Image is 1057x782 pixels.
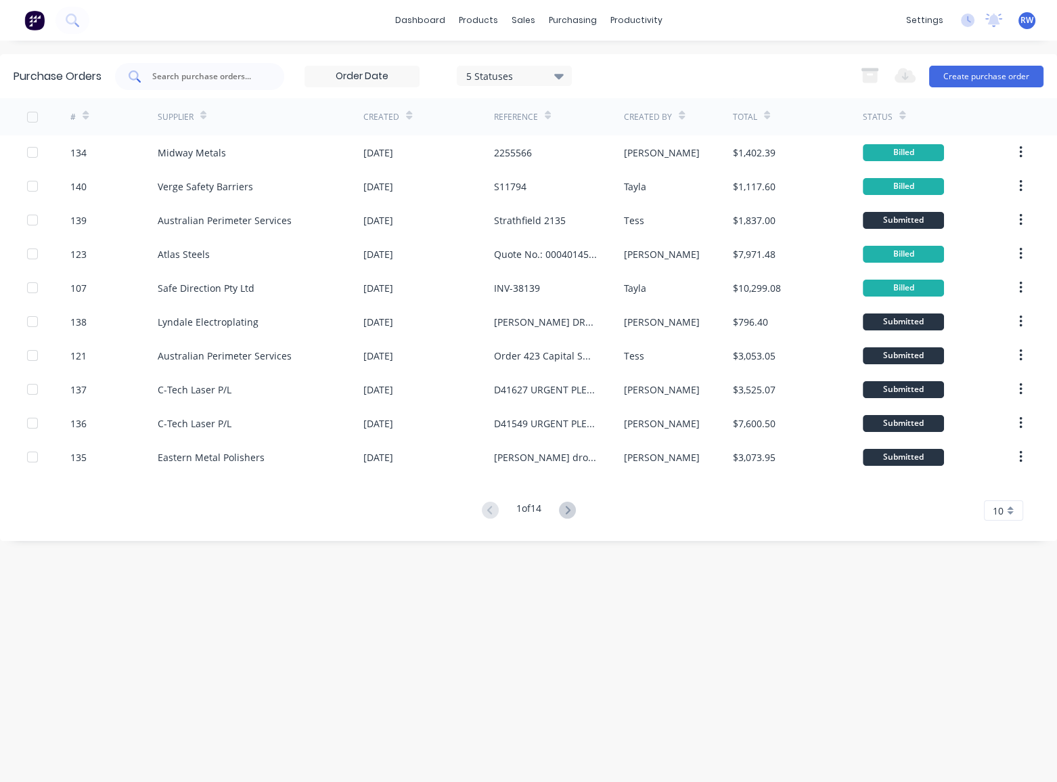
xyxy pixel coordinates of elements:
[624,383,700,397] div: [PERSON_NAME]
[70,281,87,295] div: 107
[863,280,944,297] div: Billed
[14,68,102,85] div: Purchase Orders
[363,247,393,261] div: [DATE]
[158,281,254,295] div: Safe Direction Pty Ltd
[494,179,526,194] div: S11794
[158,383,231,397] div: C-Tech Laser P/L
[863,178,944,195] div: Billed
[993,504,1004,518] span: 10
[863,313,944,330] div: Submitted
[158,247,210,261] div: Atlas Steels
[70,213,87,227] div: 139
[363,146,393,160] div: [DATE]
[70,383,87,397] div: 137
[70,247,87,261] div: 123
[158,450,265,464] div: Eastern Metal Polishers
[70,111,76,123] div: #
[863,111,893,123] div: Status
[363,383,393,397] div: [DATE]
[70,179,87,194] div: 140
[733,111,757,123] div: Total
[70,349,87,363] div: 121
[494,146,532,160] div: 2255566
[158,315,258,329] div: Lyndale Electroplating
[363,450,393,464] div: [DATE]
[624,111,672,123] div: Created By
[151,70,263,83] input: Search purchase orders...
[70,315,87,329] div: 138
[733,281,781,295] div: $10,299.08
[363,416,393,431] div: [DATE]
[733,450,775,464] div: $3,073.95
[733,213,775,227] div: $1,837.00
[624,179,646,194] div: Tayla
[624,213,644,227] div: Tess
[452,10,505,30] div: products
[363,111,399,123] div: Created
[363,349,393,363] div: [DATE]
[604,10,669,30] div: productivity
[494,315,598,329] div: [PERSON_NAME] DROP OFF [DATE]
[158,111,194,123] div: Supplier
[494,416,598,431] div: D41549 URGENT PLEASE
[733,416,775,431] div: $7,600.50
[863,381,944,398] div: Submitted
[624,349,644,363] div: Tess
[733,146,775,160] div: $1,402.39
[624,146,700,160] div: [PERSON_NAME]
[542,10,604,30] div: purchasing
[624,281,646,295] div: Tayla
[863,347,944,364] div: Submitted
[494,247,598,261] div: Quote No.: 00040145379ME
[1020,14,1033,26] span: RW
[733,179,775,194] div: $1,117.60
[363,315,393,329] div: [DATE]
[158,416,231,431] div: C-Tech Laser P/L
[24,10,45,30] img: Factory
[494,383,598,397] div: D41627 URGENT PLEASE
[70,416,87,431] div: 136
[863,144,944,161] div: Billed
[929,66,1043,87] button: Create purchase order
[516,501,541,521] div: 1 of 14
[494,349,598,363] div: Order 423 Capital Smart Sandgate
[494,213,566,227] div: Strathfield 2135
[158,213,292,227] div: Australian Perimeter Services
[624,315,700,329] div: [PERSON_NAME]
[733,349,775,363] div: $3,053.05
[494,281,540,295] div: INV-38139
[863,212,944,229] div: Submitted
[899,10,950,30] div: settings
[70,450,87,464] div: 135
[863,415,944,432] div: Submitted
[494,450,598,464] div: [PERSON_NAME] dropped off 10/10
[363,281,393,295] div: [DATE]
[466,68,563,83] div: 5 Statuses
[158,349,292,363] div: Australian Perimeter Services
[494,111,538,123] div: Reference
[158,179,253,194] div: Verge Safety Barriers
[733,315,768,329] div: $796.40
[733,247,775,261] div: $7,971.48
[363,179,393,194] div: [DATE]
[733,383,775,397] div: $3,525.07
[158,146,226,160] div: Midway Metals
[624,450,700,464] div: [PERSON_NAME]
[624,247,700,261] div: [PERSON_NAME]
[863,449,944,466] div: Submitted
[863,246,944,263] div: Billed
[388,10,452,30] a: dashboard
[305,66,419,87] input: Order Date
[624,416,700,431] div: [PERSON_NAME]
[505,10,542,30] div: sales
[70,146,87,160] div: 134
[363,213,393,227] div: [DATE]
